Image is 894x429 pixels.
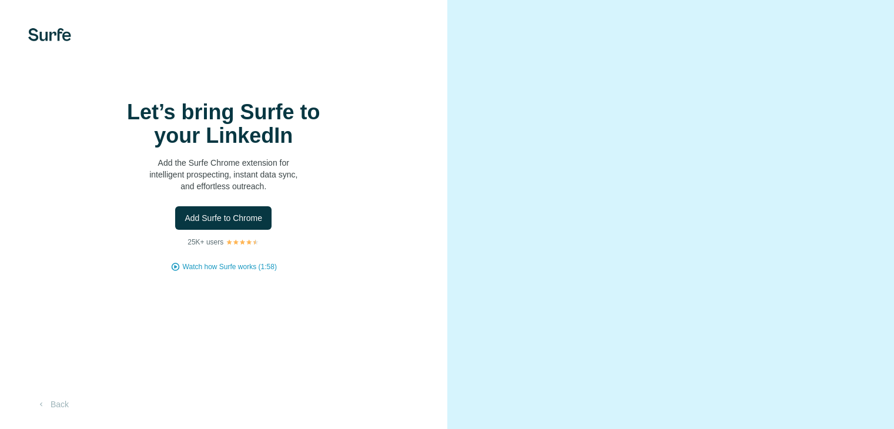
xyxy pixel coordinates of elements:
h1: Let’s bring Surfe to your LinkedIn [106,100,341,148]
p: 25K+ users [187,237,223,247]
button: Watch how Surfe works (1:58) [183,262,277,272]
button: Back [28,394,77,415]
span: Add Surfe to Chrome [185,212,262,224]
img: Surfe's logo [28,28,71,41]
button: Add Surfe to Chrome [175,206,272,230]
p: Add the Surfe Chrome extension for intelligent prospecting, instant data sync, and effortless out... [106,157,341,192]
img: Rating Stars [226,239,259,246]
